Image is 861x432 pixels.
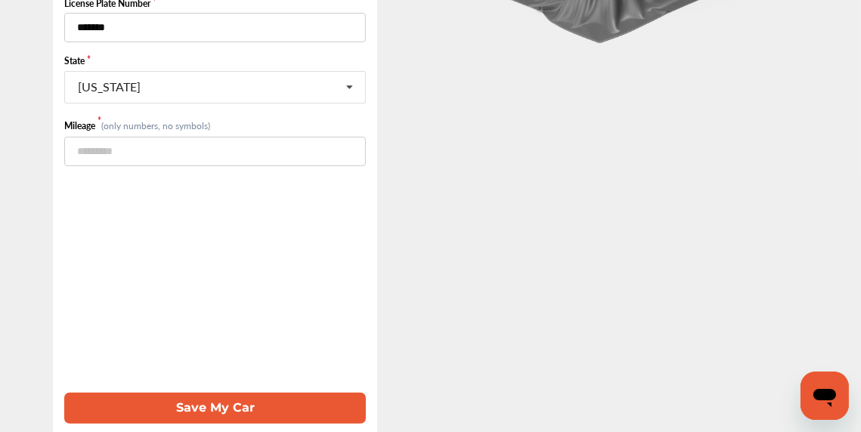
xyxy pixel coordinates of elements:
div: [US_STATE] [78,81,141,93]
label: State [64,54,366,67]
button: Save My Car [64,393,366,424]
label: Mileage [64,119,101,132]
small: (only numbers, no symbols) [101,119,210,132]
iframe: Button to launch messaging window [801,372,849,420]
